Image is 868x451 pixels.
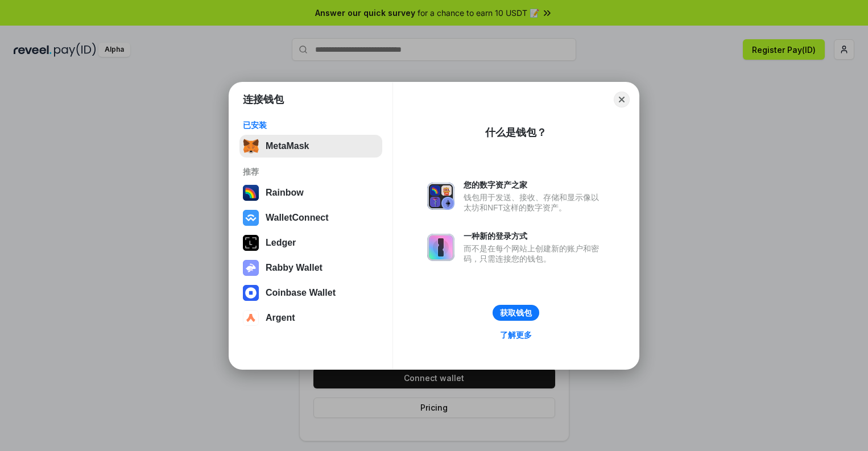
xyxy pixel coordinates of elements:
div: Rainbow [266,188,304,198]
button: Rainbow [239,181,382,204]
button: Close [614,92,630,107]
div: Rabby Wallet [266,263,323,273]
button: 获取钱包 [493,305,539,321]
div: 而不是在每个网站上创建新的账户和密码，只需连接您的钱包。 [464,243,605,264]
img: svg+xml,%3Csvg%20width%3D%2228%22%20height%3D%2228%22%20viewBox%3D%220%200%2028%2028%22%20fill%3D... [243,310,259,326]
div: 已安装 [243,120,379,130]
a: 了解更多 [493,328,539,342]
div: Coinbase Wallet [266,288,336,298]
div: 钱包用于发送、接收、存储和显示像以太坊和NFT这样的数字资产。 [464,192,605,213]
button: Coinbase Wallet [239,282,382,304]
img: svg+xml,%3Csvg%20xmlns%3D%22http%3A%2F%2Fwww.w3.org%2F2000%2Fsvg%22%20width%3D%2228%22%20height%3... [243,235,259,251]
button: Ledger [239,231,382,254]
button: Rabby Wallet [239,256,382,279]
button: Argent [239,307,382,329]
div: WalletConnect [266,213,329,223]
div: 了解更多 [500,330,532,340]
div: 推荐 [243,167,379,177]
img: svg+xml,%3Csvg%20xmlns%3D%22http%3A%2F%2Fwww.w3.org%2F2000%2Fsvg%22%20fill%3D%22none%22%20viewBox... [427,183,454,210]
div: 您的数字资产之家 [464,180,605,190]
img: svg+xml,%3Csvg%20width%3D%22120%22%20height%3D%22120%22%20viewBox%3D%220%200%20120%20120%22%20fil... [243,185,259,201]
div: 一种新的登录方式 [464,231,605,241]
div: Ledger [266,238,296,248]
img: svg+xml,%3Csvg%20width%3D%2228%22%20height%3D%2228%22%20viewBox%3D%220%200%2028%2028%22%20fill%3D... [243,285,259,301]
img: svg+xml,%3Csvg%20xmlns%3D%22http%3A%2F%2Fwww.w3.org%2F2000%2Fsvg%22%20fill%3D%22none%22%20viewBox... [243,260,259,276]
img: svg+xml,%3Csvg%20fill%3D%22none%22%20height%3D%2233%22%20viewBox%3D%220%200%2035%2033%22%20width%... [243,138,259,154]
button: WalletConnect [239,206,382,229]
div: 获取钱包 [500,308,532,318]
button: MetaMask [239,135,382,158]
div: MetaMask [266,141,309,151]
img: svg+xml,%3Csvg%20xmlns%3D%22http%3A%2F%2Fwww.w3.org%2F2000%2Fsvg%22%20fill%3D%22none%22%20viewBox... [427,234,454,261]
img: svg+xml,%3Csvg%20width%3D%2228%22%20height%3D%2228%22%20viewBox%3D%220%200%2028%2028%22%20fill%3D... [243,210,259,226]
div: 什么是钱包？ [485,126,547,139]
h1: 连接钱包 [243,93,284,106]
div: Argent [266,313,295,323]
